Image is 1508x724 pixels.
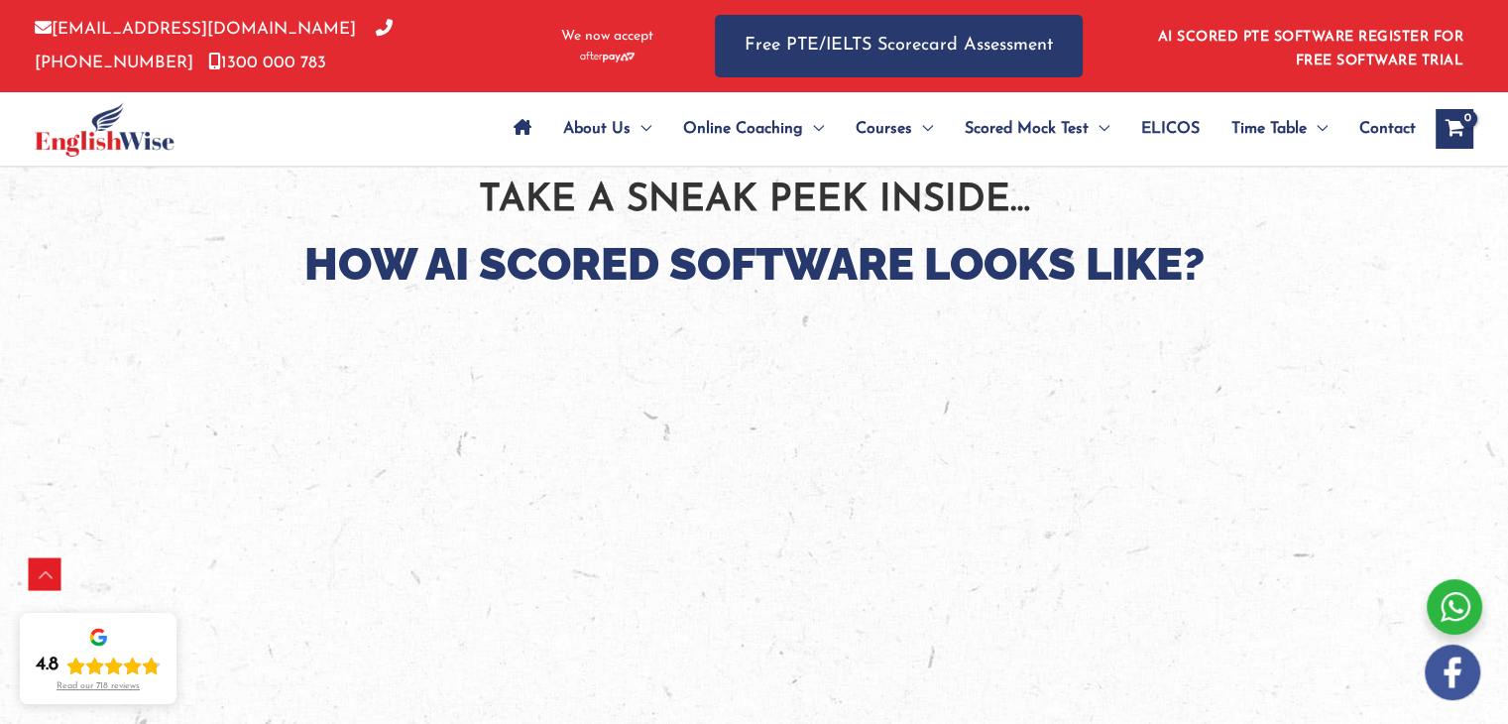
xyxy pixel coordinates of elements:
[856,94,912,164] span: Courses
[965,94,1089,164] span: Scored Mock Test
[1216,94,1343,164] a: Time TableMenu Toggle
[803,94,824,164] span: Menu Toggle
[36,654,58,677] div: 4.8
[561,27,653,47] span: We now accept
[683,94,803,164] span: Online Coaching
[35,21,393,70] a: [PHONE_NUMBER]
[35,21,356,38] a: [EMAIL_ADDRESS][DOMAIN_NAME]
[189,236,1320,295] h2: How AI Scored Software Looks Like?
[1158,30,1464,68] a: AI SCORED PTE SOFTWARE REGISTER FOR FREE SOFTWARE TRIAL
[36,654,161,677] div: Rating: 4.8 out of 5
[715,15,1083,77] a: Free PTE/IELTS Scorecard Assessment
[1231,94,1307,164] span: Time Table
[667,94,840,164] a: Online CoachingMenu Toggle
[840,94,949,164] a: CoursesMenu Toggle
[1359,94,1416,164] span: Contact
[208,55,326,71] a: 1300 000 783
[189,181,1320,221] p: Take A Sneak Peek Inside…
[1307,94,1328,164] span: Menu Toggle
[949,94,1125,164] a: Scored Mock TestMenu Toggle
[1343,94,1416,164] a: Contact
[912,94,933,164] span: Menu Toggle
[563,94,631,164] span: About Us
[57,681,140,692] div: Read our 718 reviews
[631,94,651,164] span: Menu Toggle
[1146,14,1473,78] aside: Header Widget 1
[1141,94,1200,164] span: ELICOS
[1089,94,1109,164] span: Menu Toggle
[1425,645,1480,700] img: white-facebook.png
[580,52,635,62] img: Afterpay-Logo
[1125,94,1216,164] a: ELICOS
[547,94,667,164] a: About UsMenu Toggle
[1436,109,1473,149] a: View Shopping Cart, empty
[35,102,174,157] img: cropped-ew-logo
[498,94,1416,164] nav: Site Navigation: Main Menu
